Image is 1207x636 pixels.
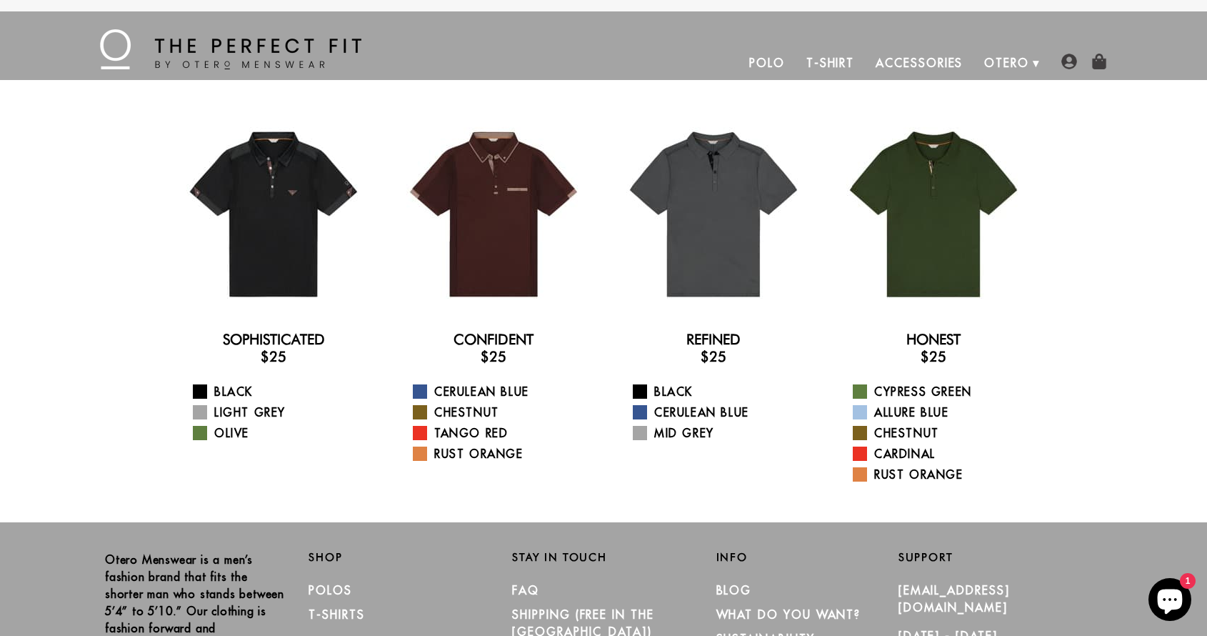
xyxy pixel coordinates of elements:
a: Cypress Green [853,383,1032,400]
a: Polo [738,46,796,80]
a: Rust Orange [853,466,1032,483]
img: shopping-bag-icon.png [1091,54,1107,69]
a: Honest [906,331,961,348]
a: Mid Grey [633,424,812,442]
img: The Perfect Fit - by Otero Menswear - Logo [100,29,361,69]
a: Cardinal [853,445,1032,462]
a: [EMAIL_ADDRESS][DOMAIN_NAME] [898,583,1010,615]
a: Blog [716,583,752,597]
a: Olive [193,424,372,442]
a: Rust Orange [413,445,592,462]
a: Confident [454,331,534,348]
h3: $25 [175,348,372,365]
a: T-Shirts [309,607,364,622]
h2: Shop [309,551,491,564]
a: Black [633,383,812,400]
a: Light Grey [193,404,372,421]
a: Tango Red [413,424,592,442]
a: Cerulean Blue [633,404,812,421]
a: Cerulean Blue [413,383,592,400]
a: Black [193,383,372,400]
a: Chestnut [853,424,1032,442]
a: Allure Blue [853,404,1032,421]
a: Refined [686,331,741,348]
a: Otero [973,46,1040,80]
h3: $25 [615,348,812,365]
a: Chestnut [413,404,592,421]
a: T-Shirt [796,46,865,80]
h3: $25 [395,348,592,365]
a: FAQ [512,583,539,597]
a: Polos [309,583,352,597]
h3: $25 [835,348,1032,365]
a: Sophisticated [223,331,325,348]
a: Accessories [865,46,973,80]
h2: Stay in Touch [512,551,694,564]
a: What Do You Want? [716,607,861,622]
h2: Support [898,551,1102,564]
inbox-online-store-chat: Shopify online store chat [1144,578,1196,625]
img: user-account-icon.png [1061,54,1077,69]
h2: Info [716,551,898,564]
